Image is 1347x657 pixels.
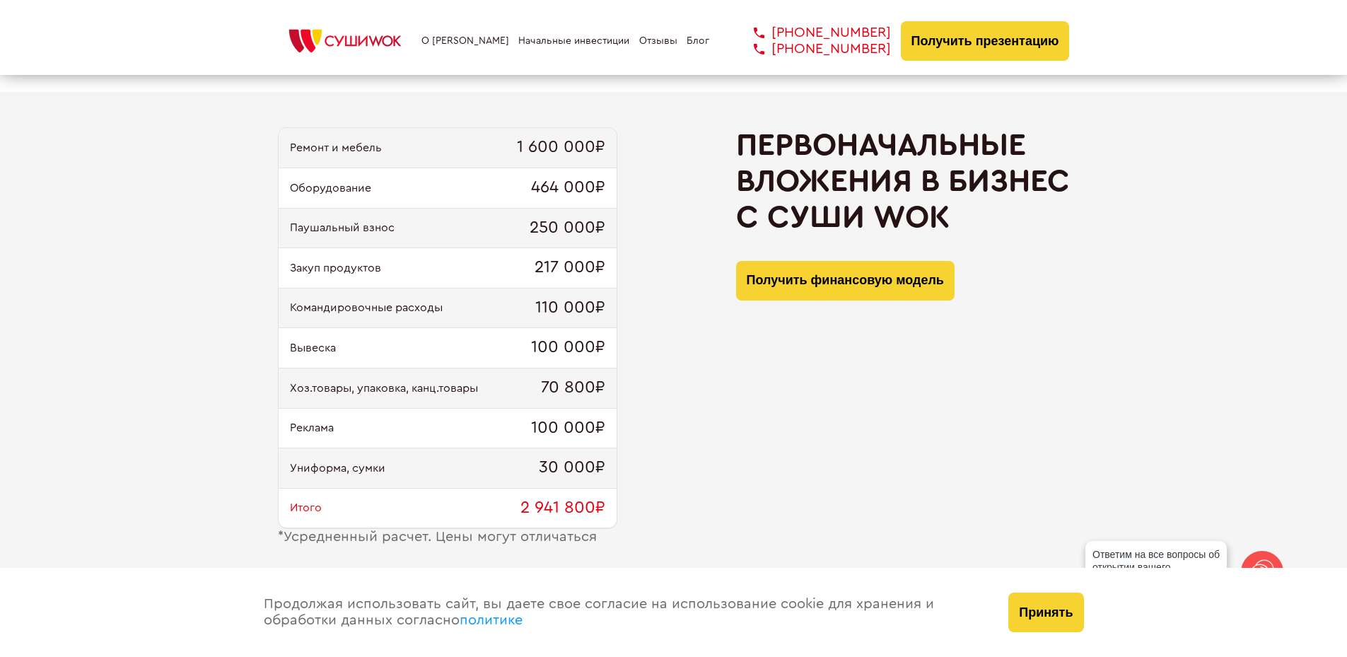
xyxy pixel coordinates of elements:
span: 464 000₽ [531,178,605,198]
div: Ответим на все вопросы об открытии вашего [PERSON_NAME]! [1085,541,1227,593]
a: политике [460,613,523,627]
button: Получить финансовую модель [736,261,955,301]
span: Оборудование [290,182,371,194]
span: Закуп продуктов [290,262,381,274]
span: 217 000₽ [535,258,605,278]
span: Униформа, сумки [290,462,385,475]
a: [PHONE_NUMBER] [733,25,891,41]
span: Реклама [290,421,334,434]
span: Командировочные расходы [290,301,443,314]
a: О [PERSON_NAME] [421,35,509,47]
span: 100 000₽ [531,338,605,358]
span: Хоз.товары, упаковка, канц.товары [290,382,478,395]
h2: Первоначальные вложения в бизнес с Суши Wok [736,127,1070,235]
span: 110 000₽ [535,298,605,318]
div: Продолжая использовать сайт, вы даете свое согласие на использование cookie для хранения и обрабо... [250,568,995,657]
span: 30 000₽ [539,458,605,478]
span: Ремонт и мебель [290,141,382,154]
span: 2 941 800₽ [520,499,605,518]
a: [PHONE_NUMBER] [733,41,891,57]
span: 70 800₽ [541,378,605,398]
a: Отзывы [639,35,677,47]
span: Итого [290,501,322,514]
button: Принять [1008,593,1083,632]
button: Получить презентацию [901,21,1070,61]
span: Вывеска [290,342,336,354]
span: 1 600 000₽ [517,138,605,158]
a: Блог [687,35,709,47]
span: 100 000₽ [531,419,605,438]
img: СУШИWOK [278,25,412,57]
div: Усредненный расчет. Цены могут отличаться [278,529,617,545]
span: 250 000₽ [530,219,605,238]
span: Паушальный взнос [290,221,395,234]
a: Начальные инвестиции [518,35,629,47]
